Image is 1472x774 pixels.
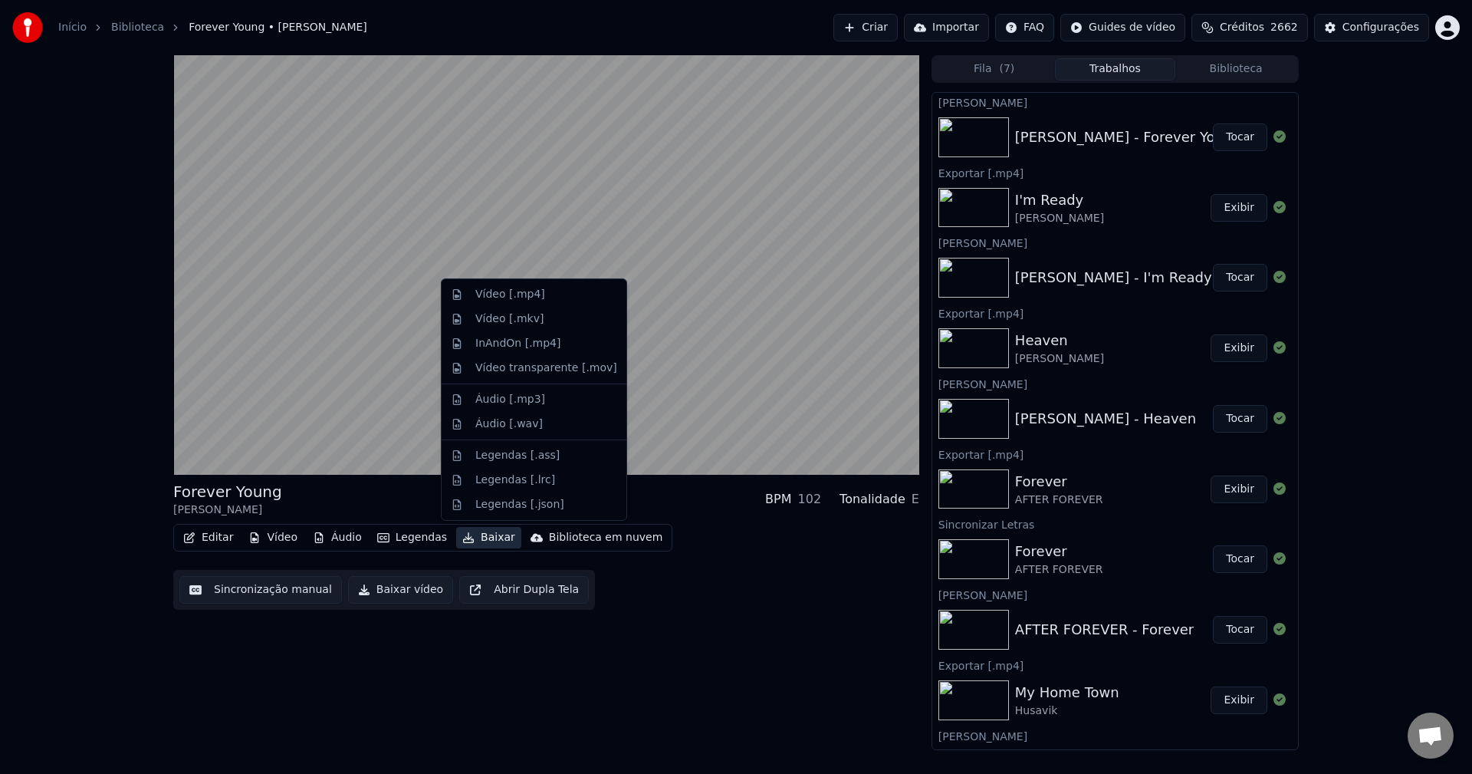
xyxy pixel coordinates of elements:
button: Tocar [1213,264,1267,291]
a: Bate-papo aberto [1408,713,1454,759]
button: Legendas [371,527,453,548]
div: Exportar [.mp4] [932,656,1298,674]
div: Vídeo [.mkv] [475,311,544,327]
div: Exportar [.mp4] [932,304,1298,322]
div: Husavik [1015,703,1119,719]
button: Exibir [1211,687,1267,714]
button: Exibir [1211,476,1267,503]
button: Importar [904,14,989,41]
button: Tocar [1213,405,1267,433]
button: Trabalhos [1055,58,1176,81]
button: Vídeo [242,527,304,548]
div: AFTER FOREVER - Forever [1015,619,1194,641]
button: Tocar [1213,616,1267,644]
div: Legendas [.lrc] [475,473,555,488]
button: Exibir [1211,334,1267,362]
div: Configurações [1342,20,1419,35]
div: Legendas [.json] [475,497,564,512]
div: Vídeo [.mp4] [475,287,545,302]
button: Editar [177,527,239,548]
button: Baixar vídeo [348,576,453,604]
button: Criar [833,14,898,41]
div: Forever [1015,471,1103,492]
button: Abrir Dupla Tela [459,576,589,604]
div: Heaven [1015,330,1104,351]
div: Áudio [.mp3] [475,392,545,407]
span: ( 7 ) [999,61,1014,77]
span: 2662 [1270,20,1298,35]
div: BPM [765,490,791,509]
div: My Home Town [1015,682,1119,703]
button: Biblioteca [1175,58,1296,81]
button: Fila [934,58,1055,81]
div: Sincronizar Letras [932,515,1298,533]
div: [PERSON_NAME] [173,502,282,518]
div: [PERSON_NAME] - I'm Ready [1015,267,1212,288]
a: Biblioteca [111,20,164,35]
button: Créditos2662 [1191,14,1308,41]
button: Baixar [456,527,521,548]
div: [PERSON_NAME] [932,233,1298,252]
div: Forever Young [173,481,282,502]
div: Áudio [.wav] [475,417,543,432]
div: [PERSON_NAME] [932,374,1298,393]
div: AFTER FOREVER [1015,492,1103,508]
div: AFTER FOREVER [1015,562,1103,578]
nav: breadcrumb [58,20,367,35]
div: I'm Ready [1015,189,1104,211]
div: [PERSON_NAME] [1015,211,1104,226]
div: [PERSON_NAME] - Forever Young [1015,127,1241,148]
span: Forever Young • [PERSON_NAME] [189,20,367,35]
a: Início [58,20,87,35]
button: Configurações [1314,14,1429,41]
button: Exibir [1211,194,1267,222]
div: E [912,490,919,509]
div: Vídeo transparente [.mov] [475,361,617,376]
div: Legendas [.ass] [475,448,560,463]
div: [PERSON_NAME] [932,93,1298,111]
button: Tocar [1213,124,1267,151]
div: [PERSON_NAME] [932,585,1298,604]
div: Exportar [.mp4] [932,163,1298,182]
img: youka [12,12,43,43]
div: Biblioteca em nuvem [549,530,663,545]
button: Guides de vídeo [1060,14,1185,41]
div: [PERSON_NAME] [932,726,1298,745]
div: Forever [1015,541,1103,562]
div: Exportar [.mp4] [932,445,1298,463]
button: FAQ [995,14,1054,41]
button: Sincronização manual [179,576,342,604]
button: Tocar [1213,545,1267,573]
span: Créditos [1220,20,1264,35]
button: Áudio [307,527,368,548]
div: InAndOn [.mp4] [475,336,561,351]
div: [PERSON_NAME] [1015,351,1104,367]
div: [PERSON_NAME] - Heaven [1015,408,1196,430]
div: 102 [798,490,822,509]
div: Tonalidade [839,490,905,509]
